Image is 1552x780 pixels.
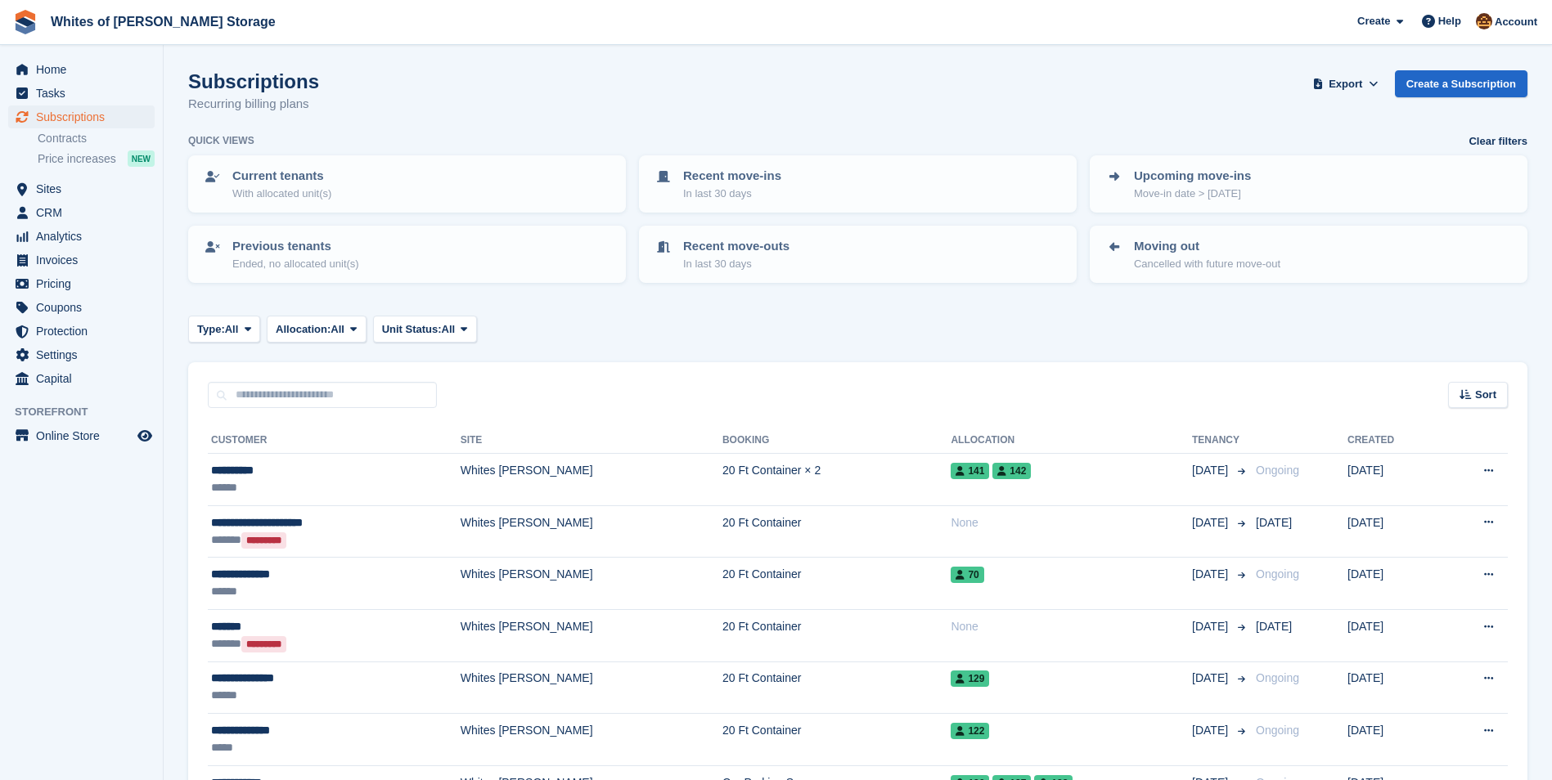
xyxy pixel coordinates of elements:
[951,670,989,687] span: 129
[36,82,134,105] span: Tasks
[225,321,239,338] span: All
[1192,428,1249,454] th: Tenancy
[1192,566,1231,583] span: [DATE]
[1347,609,1440,661] td: [DATE]
[461,428,722,454] th: Site
[683,186,781,202] p: In last 30 days
[36,58,134,81] span: Home
[232,237,359,256] p: Previous tenants
[197,321,225,338] span: Type:
[128,150,155,167] div: NEW
[461,558,722,610] td: Whites [PERSON_NAME]
[36,424,134,447] span: Online Store
[722,505,951,558] td: 20 Ft Container
[1438,13,1461,29] span: Help
[38,131,155,146] a: Contracts
[38,150,155,168] a: Price increases NEW
[1256,671,1299,684] span: Ongoing
[276,321,331,338] span: Allocation:
[951,618,1192,635] div: None
[1347,661,1440,714] td: [DATE]
[267,316,367,343] button: Allocation: All
[208,428,461,454] th: Customer
[1256,724,1299,737] span: Ongoing
[461,505,722,558] td: Whites [PERSON_NAME]
[36,367,134,390] span: Capital
[382,321,442,338] span: Unit Status:
[722,558,951,610] td: 20 Ft Container
[44,8,282,35] a: Whites of [PERSON_NAME] Storage
[8,58,155,81] a: menu
[331,321,344,338] span: All
[1469,133,1527,150] a: Clear filters
[722,428,951,454] th: Booking
[1256,620,1292,633] span: [DATE]
[1357,13,1390,29] span: Create
[188,70,319,92] h1: Subscriptions
[722,454,951,506] td: 20 Ft Container × 2
[36,105,134,128] span: Subscriptions
[992,463,1031,479] span: 142
[13,10,38,34] img: stora-icon-8386f47178a22dfd0bd8f6a31ec36ba5ce8667c1dd55bd0f319d3a0aa187defe.svg
[1347,505,1440,558] td: [DATE]
[1495,14,1537,30] span: Account
[722,714,951,766] td: 20 Ft Container
[36,320,134,343] span: Protection
[1395,70,1527,97] a: Create a Subscription
[1091,227,1526,281] a: Moving out Cancelled with future move-out
[8,105,155,128] a: menu
[1256,464,1299,477] span: Ongoing
[461,714,722,766] td: Whites [PERSON_NAME]
[1192,462,1231,479] span: [DATE]
[8,424,155,447] a: menu
[951,428,1192,454] th: Allocation
[1476,13,1492,29] img: Eddie White
[1134,186,1251,202] p: Move-in date > [DATE]
[1134,256,1280,272] p: Cancelled with future move-out
[36,177,134,200] span: Sites
[1347,428,1440,454] th: Created
[951,514,1192,531] div: None
[1256,567,1299,581] span: Ongoing
[683,256,789,272] p: In last 30 days
[8,272,155,295] a: menu
[135,426,155,446] a: Preview store
[8,225,155,248] a: menu
[442,321,456,338] span: All
[683,167,781,186] p: Recent move-ins
[232,167,331,186] p: Current tenants
[36,249,134,271] span: Invoices
[36,343,134,366] span: Settings
[461,609,722,661] td: Whites [PERSON_NAME]
[1134,237,1280,256] p: Moving out
[8,367,155,390] a: menu
[951,567,983,583] span: 70
[1192,618,1231,635] span: [DATE]
[1347,714,1440,766] td: [DATE]
[190,157,624,211] a: Current tenants With allocated unit(s)
[461,454,722,506] td: Whites [PERSON_NAME]
[36,272,134,295] span: Pricing
[36,225,134,248] span: Analytics
[1329,76,1362,92] span: Export
[722,661,951,714] td: 20 Ft Container
[8,320,155,343] a: menu
[1091,157,1526,211] a: Upcoming move-ins Move-in date > [DATE]
[951,463,989,479] span: 141
[641,157,1075,211] a: Recent move-ins In last 30 days
[8,343,155,366] a: menu
[1192,670,1231,687] span: [DATE]
[232,186,331,202] p: With allocated unit(s)
[232,256,359,272] p: Ended, no allocated unit(s)
[1192,514,1231,531] span: [DATE]
[1347,558,1440,610] td: [DATE]
[8,177,155,200] a: menu
[1192,722,1231,739] span: [DATE]
[1134,167,1251,186] p: Upcoming move-ins
[1310,70,1382,97] button: Export
[188,316,260,343] button: Type: All
[188,95,319,114] p: Recurring billing plans
[188,133,254,148] h6: Quick views
[15,404,163,420] span: Storefront
[461,661,722,714] td: Whites [PERSON_NAME]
